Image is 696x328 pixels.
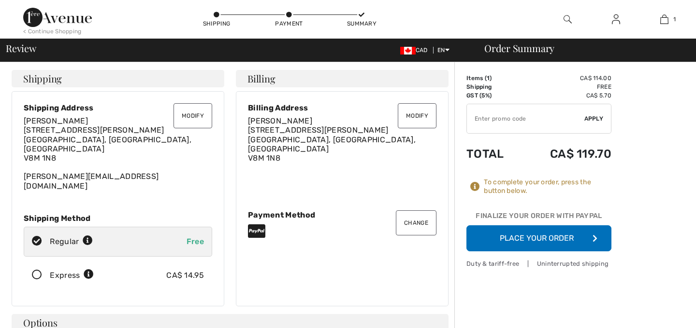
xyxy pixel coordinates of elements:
[50,270,94,281] div: Express
[24,116,88,125] span: [PERSON_NAME]
[248,125,416,163] span: [STREET_ADDRESS][PERSON_NAME] [GEOGRAPHIC_DATA], [GEOGRAPHIC_DATA], [GEOGRAPHIC_DATA] V8M 1N8
[522,91,611,100] td: CA$ 5.70
[248,116,312,125] span: [PERSON_NAME]
[23,8,92,27] img: 1ère Avenue
[50,236,93,247] div: Regular
[248,210,436,219] div: Payment Method
[466,74,522,82] td: Items ( )
[247,74,275,83] span: Billing
[275,19,304,28] div: Payment
[467,104,584,133] input: Promo code
[398,103,436,128] button: Modify
[466,137,522,170] td: Total
[187,237,204,246] span: Free
[522,82,611,91] td: Free
[400,47,432,54] span: CAD
[640,14,688,25] a: 1
[24,103,212,112] div: Shipping Address
[437,47,449,54] span: EN
[484,178,611,195] div: To complete your order, press the button below.
[6,43,36,53] span: Review
[522,74,611,82] td: CA$ 114.00
[673,15,676,24] span: 1
[584,114,604,123] span: Apply
[660,14,668,25] img: My Bag
[487,75,490,82] span: 1
[466,225,611,251] button: Place Your Order
[564,14,572,25] img: search the website
[396,210,436,235] button: Change
[612,14,620,25] img: My Info
[248,103,436,112] div: Billing Address
[466,82,522,91] td: Shipping
[202,19,231,28] div: Shipping
[24,125,191,163] span: [STREET_ADDRESS][PERSON_NAME] [GEOGRAPHIC_DATA], [GEOGRAPHIC_DATA], [GEOGRAPHIC_DATA] V8M 1N8
[23,27,82,36] div: < Continue Shopping
[24,116,212,191] div: [PERSON_NAME][EMAIL_ADDRESS][DOMAIN_NAME]
[166,270,204,281] div: CA$ 14.95
[466,91,522,100] td: GST (5%)
[473,43,690,53] div: Order Summary
[400,47,416,55] img: Canadian Dollar
[522,137,611,170] td: CA$ 119.70
[23,74,62,83] span: Shipping
[466,211,611,225] div: Finalize Your Order with PayPal
[174,103,212,128] button: Modify
[466,259,611,268] div: Duty & tariff-free | Uninterrupted shipping
[604,14,628,26] a: Sign In
[347,19,376,28] div: Summary
[24,214,212,223] div: Shipping Method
